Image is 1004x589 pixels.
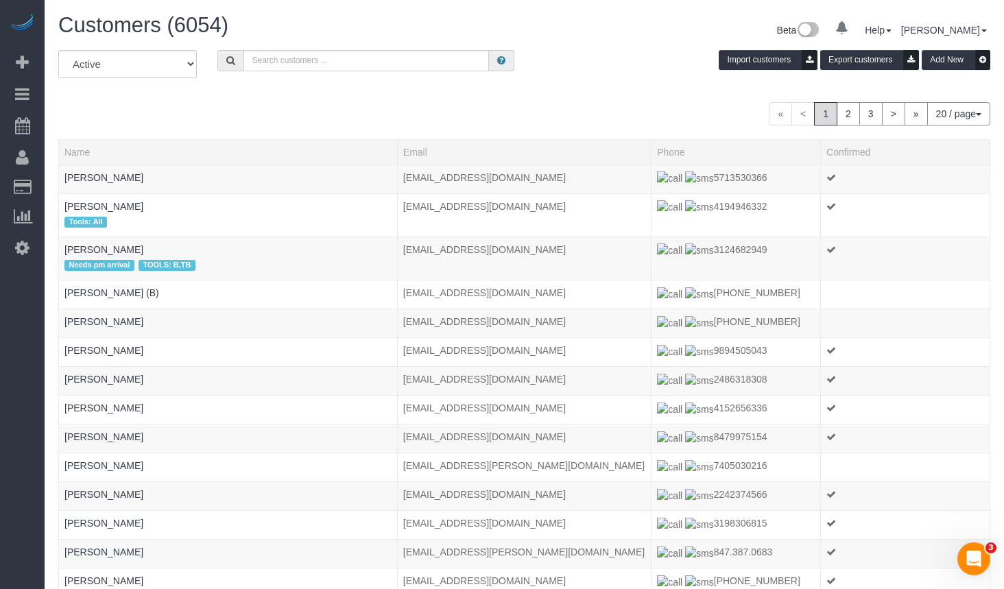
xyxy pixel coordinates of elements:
img: Automaid Logo [8,14,36,33]
td: Email [397,309,651,338]
span: 4194946332 [657,201,767,212]
a: Help [865,25,892,36]
td: Phone [652,193,821,237]
td: Phone [652,237,821,280]
a: [PERSON_NAME] [64,431,143,442]
a: » [905,102,928,125]
td: Phone [652,511,821,540]
img: sms [685,402,714,416]
img: call [657,460,682,474]
button: Export customers [820,50,919,70]
span: 4152656336 [657,402,767,413]
td: Name [59,280,398,309]
span: 8479975154 [657,431,767,442]
td: Email [397,482,651,511]
td: Confirmed [821,338,990,367]
a: [PERSON_NAME] (B) [64,287,159,298]
a: [PERSON_NAME] [64,489,143,500]
td: Confirmed [821,540,990,568]
td: Email [397,165,651,193]
td: Email [397,396,651,424]
td: Name [59,338,398,367]
div: Tags [64,213,392,231]
td: Email [397,453,651,482]
td: Confirmed [821,482,990,511]
div: Tags [64,501,392,505]
a: Beta [777,25,820,36]
img: sms [685,431,714,445]
a: [PERSON_NAME] [64,546,143,557]
td: Phone [652,338,821,367]
a: [PERSON_NAME] [64,345,143,356]
td: Phone [652,453,821,482]
a: [PERSON_NAME] [64,201,143,212]
img: call [657,316,682,330]
td: Phone [652,540,821,568]
span: 2242374566 [657,489,767,500]
img: sms [685,200,714,214]
img: call [657,243,682,257]
img: call [657,345,682,359]
td: Confirmed [821,511,990,540]
img: sms [685,518,714,531]
div: Tags [64,256,392,274]
a: 2 [837,102,860,125]
td: Name [59,424,398,453]
span: 1 [814,102,837,125]
td: Confirmed [821,280,990,309]
td: Confirmed [821,309,990,338]
div: Tags [64,328,392,332]
td: Name [59,367,398,396]
img: sms [685,243,714,257]
img: sms [685,374,714,387]
a: [PERSON_NAME] [64,316,143,327]
a: > [882,102,905,125]
img: call [657,431,682,445]
img: call [657,518,682,531]
td: Name [59,540,398,568]
td: Phone [652,424,821,453]
td: Email [397,280,651,309]
td: Name [59,165,398,193]
span: 9894505043 [657,345,767,356]
span: 3 [985,542,996,553]
td: Name [59,453,398,482]
span: Tools: All [64,217,107,228]
a: [PERSON_NAME] [64,244,143,255]
td: Email [397,338,651,367]
img: call [657,575,682,589]
td: Phone [652,165,821,193]
td: Phone [652,367,821,396]
img: call [657,287,682,301]
span: < [791,102,815,125]
span: 2486318308 [657,374,767,385]
button: Import customers [719,50,817,70]
span: Needs pm arrival [64,260,134,271]
a: [PERSON_NAME] [64,518,143,529]
div: Tags [64,184,392,188]
td: Name [59,237,398,280]
td: Confirmed [821,453,990,482]
td: Confirmed [821,237,990,280]
td: Name [59,309,398,338]
th: Email [397,139,651,165]
nav: Pagination navigation [769,102,990,125]
span: « [769,102,792,125]
img: sms [685,316,714,330]
img: call [657,546,682,560]
div: Tags [64,300,392,303]
span: 847.387.0683 [657,546,772,557]
td: Name [59,193,398,237]
td: Email [397,540,651,568]
td: Email [397,237,651,280]
a: [PERSON_NAME] [64,575,143,586]
div: Tags [64,559,392,562]
div: Tags [64,415,392,418]
span: TOOLS: B,TB [139,260,195,271]
td: Email [397,193,651,237]
img: call [657,200,682,214]
span: [PHONE_NUMBER] [657,575,800,586]
span: 7405030216 [657,460,767,471]
img: sms [685,345,714,359]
